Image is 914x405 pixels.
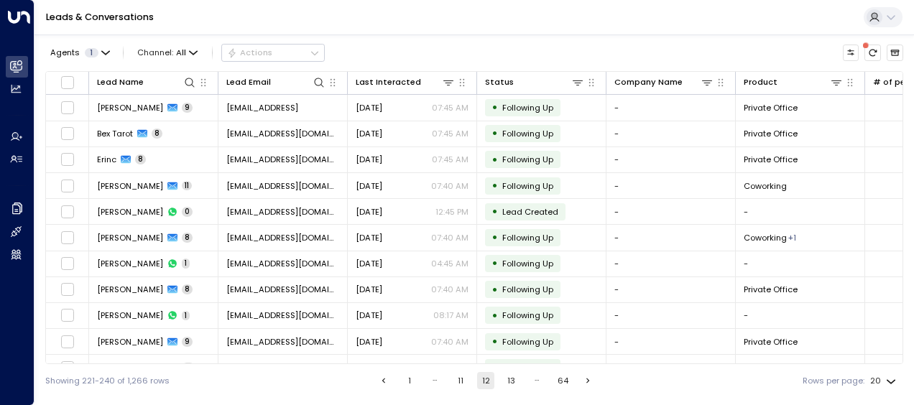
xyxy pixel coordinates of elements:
[182,284,193,294] span: 8
[744,75,777,89] div: Product
[744,232,787,243] span: Coworking
[97,128,133,139] span: Bex Tarot
[606,277,736,302] td: -
[97,75,196,89] div: Lead Name
[176,48,186,57] span: All
[491,176,498,195] div: •
[491,253,498,273] div: •
[864,45,881,61] span: There are new threads available. Refresh the grid to view the latest updates.
[226,180,339,192] span: hello@brarista.fit
[60,152,75,167] span: Toggle select row
[226,128,339,139] span: rebeccajonesnyc@gmail.com
[606,121,736,146] td: -
[736,303,865,328] td: -
[226,284,339,295] span: cindyveneziani98@gmail.com
[744,102,798,113] span: Private Office
[452,372,469,389] button: Go to page 11
[431,284,468,295] p: 07:40 AM
[60,205,75,219] span: Toggle select row
[614,362,638,373] span: XCHG
[227,47,272,57] div: Actions
[606,225,736,250] td: -
[491,228,498,247] div: •
[435,206,468,218] p: 12:45 PM
[432,102,468,113] p: 07:45 AM
[491,98,498,117] div: •
[226,362,339,373] span: Z-bennett@hotmail.co.uk
[226,75,271,89] div: Lead Email
[182,181,192,191] span: 11
[606,251,736,276] td: -
[502,206,558,218] span: Lead Created
[60,335,75,349] span: Toggle select row
[736,251,865,276] td: -
[744,336,798,348] span: Private Office
[528,372,545,389] div: …
[45,375,170,387] div: Showing 221-240 of 1,266 rows
[226,309,339,321] span: cindyveneziani98@gmail.com
[356,75,421,89] div: Last Interacted
[226,75,326,89] div: Lead Email
[491,332,498,351] div: •
[503,372,520,389] button: Go to page 13
[491,280,498,299] div: •
[133,45,203,60] button: Channel:All
[431,180,468,192] p: 07:40 AM
[744,362,787,373] span: Coworking
[502,309,553,321] span: Following Up
[60,126,75,141] span: Toggle select row
[356,206,382,218] span: Jul 15, 2025
[843,45,859,61] button: Customize
[46,11,154,23] a: Leads & Conversations
[356,232,382,243] span: Aug 29, 2025
[431,232,468,243] p: 07:40 AM
[491,202,498,221] div: •
[502,362,553,373] span: Following Up
[614,75,714,89] div: Company Name
[606,303,736,328] td: -
[97,336,163,348] span: Nadji Raib
[226,258,339,269] span: maryamjimoh152@gmail.com
[744,284,798,295] span: Private Office
[374,372,598,389] nav: pagination navigation
[502,128,553,139] span: Following Up
[606,147,736,172] td: -
[60,282,75,297] span: Toggle select row
[744,128,798,139] span: Private Office
[221,44,325,61] div: Button group with a nested menu
[356,336,382,348] span: Aug 29, 2025
[97,206,163,218] span: Bella Trang
[356,362,382,373] span: Aug 29, 2025
[221,44,325,61] button: Actions
[502,180,553,192] span: Following Up
[356,309,382,321] span: Aug 07, 2025
[182,103,193,113] span: 9
[97,232,163,243] span: Maryam Jimoh
[97,284,163,295] span: Cindy Veneziani
[744,180,787,192] span: Coworking
[803,375,864,387] label: Rows per page:
[887,45,903,61] button: Archived Leads
[182,259,190,269] span: 1
[433,309,468,321] p: 08:17 AM
[60,360,75,375] span: Toggle select row
[356,284,382,295] span: Aug 29, 2025
[182,233,193,243] span: 8
[60,231,75,245] span: Toggle select row
[401,372,418,389] button: Go to page 1
[182,337,193,347] span: 9
[491,124,498,143] div: •
[60,256,75,271] span: Toggle select row
[606,329,736,354] td: -
[97,180,163,192] span: Bella Trang
[133,45,203,60] span: Channel:
[580,372,597,389] button: Go to next page
[870,372,899,390] div: 20
[477,372,494,389] button: page 12
[491,306,498,325] div: •
[502,258,553,269] span: Following Up
[135,154,146,164] span: 8
[226,232,339,243] span: maryamjimoh152@gmail.com
[85,48,98,57] span: 1
[426,372,443,389] div: …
